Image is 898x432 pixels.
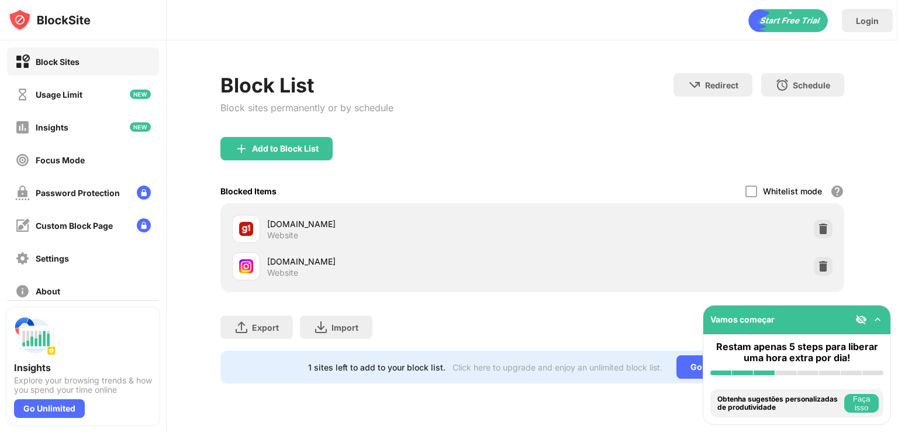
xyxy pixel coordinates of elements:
img: lock-menu.svg [137,186,151,200]
img: favicons [239,259,253,273]
img: focus-off.svg [15,153,30,167]
img: password-protection-off.svg [15,186,30,200]
div: Password Protection [36,188,120,198]
div: Go Unlimited [676,355,757,379]
div: Block Sites [36,57,80,67]
img: logo-blocksite.svg [8,8,91,32]
div: Export [252,323,279,332]
div: Login [856,16,879,26]
div: [DOMAIN_NAME] [267,255,532,268]
img: block-on.svg [15,54,30,69]
div: Click here to upgrade and enjoy an unlimited block list. [453,362,662,372]
div: Usage Limit [36,90,82,100]
img: insights-off.svg [15,120,30,135]
div: Whitelist mode [763,186,822,196]
div: Insights [14,362,152,373]
div: Go Unlimited [14,399,85,418]
div: Focus Mode [36,155,85,165]
button: Faça isso [844,394,879,413]
img: customize-block-page-off.svg [15,218,30,233]
img: about-off.svg [15,284,30,299]
div: Insights [36,122,68,132]
div: Website [267,230,298,241]
img: push-insights.svg [14,315,56,357]
div: Restam apenas 5 steps para liberar uma hora extra por dia! [710,341,883,364]
div: Block sites permanently or by schedule [220,102,393,114]
div: Website [267,268,298,278]
img: lock-menu.svg [137,218,151,232]
div: Vamos começar [710,314,775,324]
div: About [36,286,60,296]
img: favicons [239,222,253,236]
div: Schedule [793,80,830,90]
div: Import [331,323,358,332]
div: 1 sites left to add to your block list. [308,362,445,372]
img: time-usage-off.svg [15,87,30,102]
div: Redirect [705,80,738,90]
div: Explore your browsing trends & how you spend your time online [14,376,152,395]
img: omni-setup-toggle.svg [872,314,883,325]
div: Settings [36,253,69,263]
div: Obtenha sugestões personalizadas de produtividade [717,395,841,412]
div: [DOMAIN_NAME] [267,218,532,230]
img: new-icon.svg [130,90,151,99]
div: Add to Block List [252,144,319,153]
div: Blocked Items [220,186,277,196]
img: eye-not-visible.svg [855,314,867,325]
div: Custom Block Page [36,221,113,231]
div: animation [748,9,828,32]
div: Block List [220,73,393,97]
img: new-icon.svg [130,122,151,132]
img: settings-off.svg [15,251,30,266]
